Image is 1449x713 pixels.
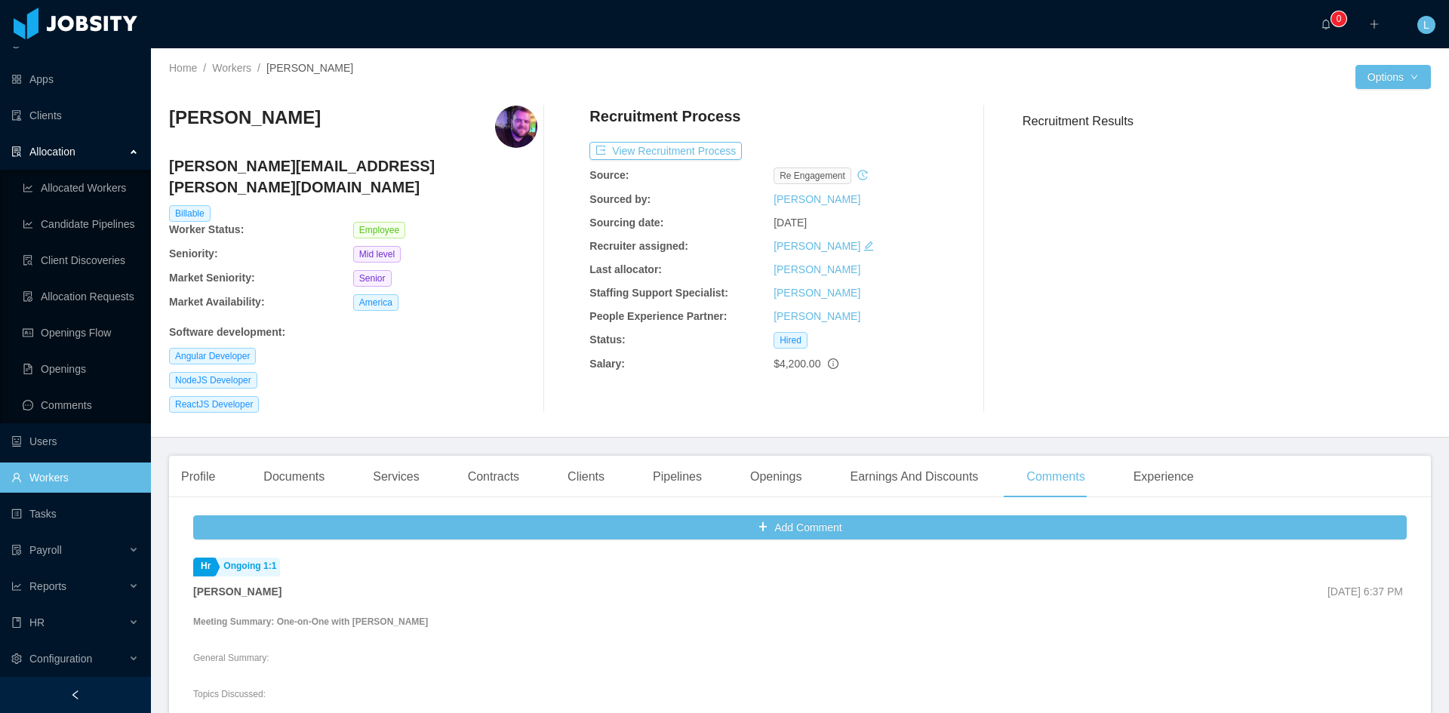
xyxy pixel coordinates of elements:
[11,426,139,456] a: icon: robotUsers
[169,247,218,260] b: Seniority:
[169,326,285,338] b: Software development :
[23,245,139,275] a: icon: file-searchClient Discoveries
[774,167,851,184] span: re engagement
[774,332,808,349] span: Hired
[589,193,651,205] b: Sourced by:
[193,558,214,576] a: Hr
[774,217,807,229] span: [DATE]
[1369,19,1380,29] i: icon: plus
[11,581,22,592] i: icon: line-chart
[23,318,139,348] a: icon: idcardOpenings Flow
[495,106,537,148] img: cd8b4ce9-3399-4cde-955b-c347e987c4dd_664ce4895a021-400w.png
[257,62,260,74] span: /
[774,240,860,252] a: [PERSON_NAME]
[212,62,251,74] a: Workers
[589,106,740,127] h4: Recruitment Process
[29,580,66,592] span: Reports
[193,687,1407,701] p: Topics Discussed:
[353,270,392,287] span: Senior
[353,246,401,263] span: Mid level
[589,333,625,346] b: Status:
[169,106,321,130] h3: [PERSON_NAME]
[774,193,860,205] a: [PERSON_NAME]
[1331,11,1346,26] sup: 0
[169,348,256,364] span: Angular Developer
[169,272,255,284] b: Market Seniority:
[774,310,860,322] a: [PERSON_NAME]
[589,358,625,370] b: Salary:
[266,62,353,74] span: [PERSON_NAME]
[23,173,139,203] a: icon: line-chartAllocated Workers
[169,456,227,498] div: Profile
[11,617,22,628] i: icon: book
[353,222,405,238] span: Employee
[193,651,1407,665] p: General Summary:
[193,616,428,627] strong: Meeting Summary: One-on-One with [PERSON_NAME]
[774,263,860,275] a: [PERSON_NAME]
[353,294,398,311] span: America
[23,209,139,239] a: icon: line-chartCandidate Pipelines
[23,281,139,312] a: icon: file-doneAllocation Requests
[589,145,742,157] a: icon: exportView Recruitment Process
[11,146,22,157] i: icon: solution
[11,653,22,664] i: icon: setting
[11,545,22,555] i: icon: file-protect
[1327,585,1403,598] span: [DATE] 6:37 PM
[589,217,663,229] b: Sourcing date:
[774,358,820,370] span: $4,200.00
[1423,16,1429,34] span: L
[838,456,990,498] div: Earnings And Discounts
[589,287,728,299] b: Staffing Support Specialist:
[11,100,139,131] a: icon: auditClients
[589,240,688,252] b: Recruiter assigned:
[29,616,45,628] span: HR
[555,456,617,498] div: Clients
[169,205,211,222] span: Billable
[169,223,244,235] b: Worker Status:
[1121,456,1206,498] div: Experience
[857,170,868,180] i: icon: history
[589,310,727,322] b: People Experience Partner:
[11,463,139,493] a: icon: userWorkers
[11,64,139,94] a: icon: appstoreApps
[169,62,197,74] a: Home
[29,653,92,665] span: Configuration
[863,241,874,251] i: icon: edit
[23,354,139,384] a: icon: file-textOpenings
[1355,65,1431,89] button: Optionsicon: down
[169,372,257,389] span: NodeJS Developer
[641,456,714,498] div: Pipelines
[828,358,838,369] span: info-circle
[193,585,281,598] strong: [PERSON_NAME]
[169,396,259,413] span: ReactJS Developer
[203,62,206,74] span: /
[216,558,280,576] a: Ongoing 1:1
[11,499,139,529] a: icon: profileTasks
[169,296,265,308] b: Market Availability:
[738,456,814,498] div: Openings
[589,142,742,160] button: icon: exportView Recruitment Process
[589,169,629,181] b: Source:
[456,456,531,498] div: Contracts
[29,544,62,556] span: Payroll
[23,390,139,420] a: icon: messageComments
[1014,456,1097,498] div: Comments
[1321,19,1331,29] i: icon: bell
[774,287,860,299] a: [PERSON_NAME]
[361,456,431,498] div: Services
[589,263,662,275] b: Last allocator:
[251,456,337,498] div: Documents
[1023,112,1431,131] h3: Recruitment Results
[169,155,537,198] h4: [PERSON_NAME][EMAIL_ADDRESS][PERSON_NAME][DOMAIN_NAME]
[193,515,1407,539] button: icon: plusAdd Comment
[29,146,75,158] span: Allocation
